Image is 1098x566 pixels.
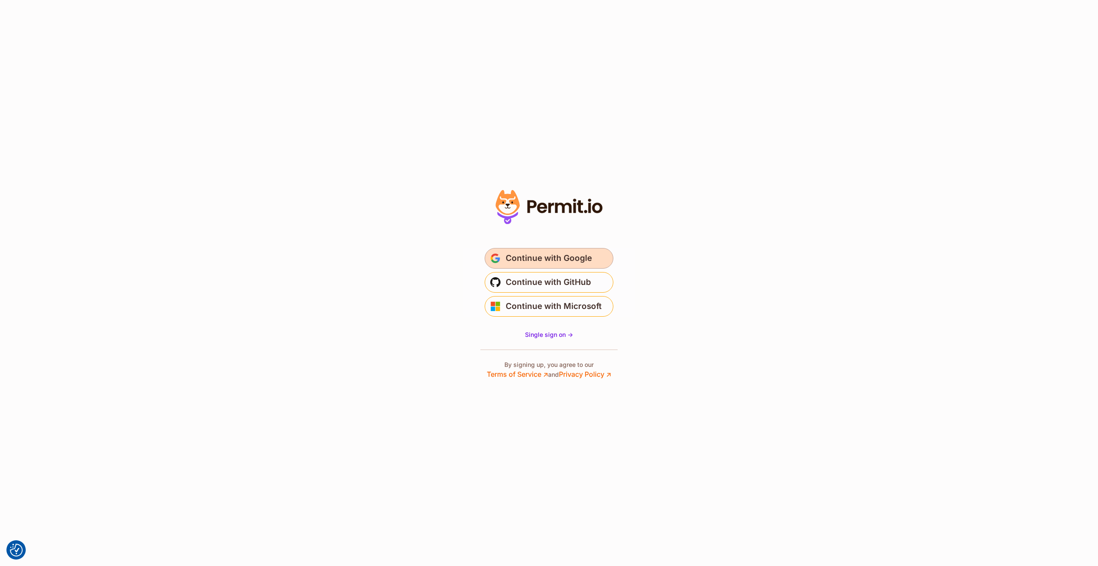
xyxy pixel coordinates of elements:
[506,251,592,265] span: Continue with Google
[485,248,613,269] button: Continue with Google
[10,544,23,557] button: Consent Preferences
[485,272,613,293] button: Continue with GitHub
[487,360,611,379] p: By signing up, you agree to our and
[485,296,613,317] button: Continue with Microsoft
[506,300,602,313] span: Continue with Microsoft
[487,370,548,378] a: Terms of Service ↗
[506,275,591,289] span: Continue with GitHub
[525,330,573,339] a: Single sign on ->
[10,544,23,557] img: Revisit consent button
[525,331,573,338] span: Single sign on ->
[559,370,611,378] a: Privacy Policy ↗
